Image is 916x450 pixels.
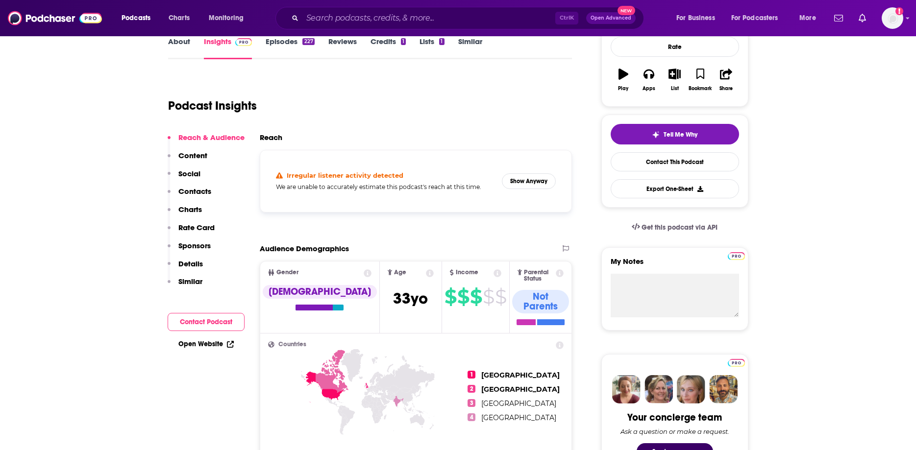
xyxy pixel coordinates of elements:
span: Monitoring [209,11,244,25]
a: Episodes227 [266,37,314,59]
button: Contacts [168,187,211,205]
button: tell me why sparkleTell Me Why [611,124,739,144]
label: My Notes [611,257,739,274]
div: Your concierge team [627,411,722,424]
span: Get this podcast via API [642,223,718,232]
a: Get this podcast via API [624,215,726,239]
p: Reach & Audience [178,133,245,142]
div: 227 [302,38,314,45]
h2: Reach [260,133,282,142]
span: Parental Status [524,269,554,282]
a: Credits1 [371,37,406,59]
button: Similar [168,277,202,295]
span: New [618,6,635,15]
button: open menu [202,10,256,26]
a: Reviews [328,37,357,59]
a: Charts [162,10,196,26]
button: Content [168,151,207,169]
button: Play [611,62,636,97]
img: Jules Profile [677,375,705,403]
span: For Business [676,11,715,25]
button: Social [168,169,200,187]
span: $ [445,289,456,305]
div: 1 [401,38,406,45]
p: Details [178,259,203,268]
span: $ [495,289,506,305]
span: $ [483,289,494,305]
div: Search podcasts, credits, & more... [285,7,653,29]
a: Contact This Podcast [611,152,739,171]
button: Bookmark [688,62,713,97]
p: Social [178,169,200,178]
a: Lists1 [420,37,444,59]
h1: Podcast Insights [168,98,257,113]
button: open menu [792,10,828,26]
button: List [662,62,687,97]
span: $ [470,289,482,305]
span: 2 [468,385,475,393]
a: Show notifications dropdown [830,10,847,26]
img: Podchaser - Follow, Share and Rate Podcasts [8,9,102,27]
div: 1 [439,38,444,45]
button: Open AdvancedNew [586,12,636,24]
button: Details [168,259,203,277]
div: List [671,86,679,92]
p: Content [178,151,207,160]
span: [GEOGRAPHIC_DATA] [481,413,556,422]
img: Podchaser Pro [728,359,745,367]
a: Similar [458,37,482,59]
input: Search podcasts, credits, & more... [302,10,555,26]
span: $ [457,289,469,305]
img: Barbara Profile [644,375,673,403]
span: [GEOGRAPHIC_DATA] [481,371,560,379]
a: About [168,37,190,59]
button: Charts [168,205,202,223]
button: Contact Podcast [168,313,245,331]
img: User Profile [882,7,903,29]
span: Logged in as headlandconsultancy [882,7,903,29]
img: tell me why sparkle [652,131,660,139]
button: open menu [115,10,163,26]
img: Podchaser Pro [728,252,745,260]
img: Jon Profile [709,375,738,403]
button: Show profile menu [882,7,903,29]
span: Ctrl K [555,12,578,24]
p: Rate Card [178,223,215,232]
span: Tell Me Why [664,131,697,139]
div: Ask a question or make a request. [620,427,729,435]
div: Apps [643,86,655,92]
span: More [799,11,816,25]
span: Gender [276,269,298,276]
h4: Irregular listener activity detected [287,171,403,179]
svg: Add a profile image [895,7,903,15]
p: Similar [178,277,202,286]
div: Share [719,86,733,92]
div: Bookmark [689,86,712,92]
div: Play [618,86,628,92]
span: 1 [468,371,475,379]
div: Rate [611,37,739,57]
span: [GEOGRAPHIC_DATA] [481,399,556,408]
span: Open Advanced [591,16,631,21]
span: Podcasts [122,11,150,25]
img: Podchaser Pro [235,38,252,46]
p: Sponsors [178,241,211,250]
a: Pro website [728,251,745,260]
button: Apps [636,62,662,97]
button: Rate Card [168,223,215,241]
button: Export One-Sheet [611,179,739,198]
div: Not Parents [512,290,569,313]
button: Show Anyway [502,173,556,189]
button: Reach & Audience [168,133,245,151]
p: Contacts [178,187,211,196]
h5: We are unable to accurately estimate this podcast's reach at this time. [276,183,495,190]
h2: Audience Demographics [260,244,349,253]
span: 3 [468,399,475,407]
div: [DEMOGRAPHIC_DATA] [263,285,377,299]
span: For Podcasters [731,11,778,25]
span: Charts [169,11,190,25]
a: Open Website [178,340,234,348]
img: Sydney Profile [612,375,641,403]
button: open menu [669,10,727,26]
